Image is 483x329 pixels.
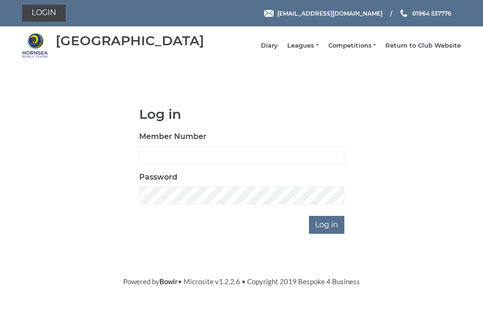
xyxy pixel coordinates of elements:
[287,41,318,50] a: Leagues
[412,9,451,16] span: 01964 537776
[56,33,204,48] div: [GEOGRAPHIC_DATA]
[264,9,383,18] a: Email [EMAIL_ADDRESS][DOMAIN_NAME]
[139,107,344,122] h1: Log in
[399,9,451,18] a: Phone us 01964 537776
[22,33,48,58] img: Hornsea Bowls Centre
[328,41,376,50] a: Competitions
[139,172,177,183] label: Password
[22,5,66,22] a: Login
[159,277,178,286] a: Bowlr
[400,9,407,17] img: Phone us
[139,131,207,142] label: Member Number
[261,41,278,50] a: Diary
[264,10,274,17] img: Email
[277,9,383,16] span: [EMAIL_ADDRESS][DOMAIN_NAME]
[309,216,344,234] input: Log in
[123,277,360,286] span: Powered by • Microsite v1.2.2.6 • Copyright 2019 Bespoke 4 Business
[385,41,461,50] a: Return to Club Website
